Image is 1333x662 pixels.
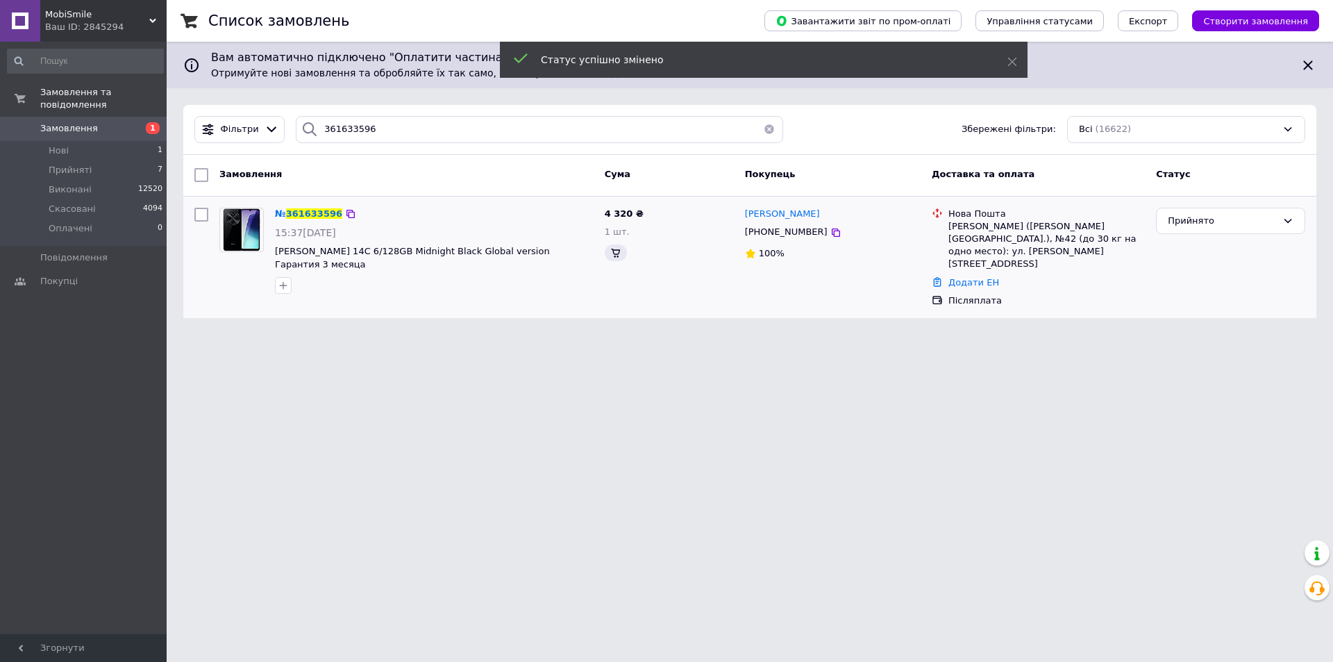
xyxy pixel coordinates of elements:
[45,21,167,33] div: Ваш ID: 2845294
[975,10,1104,31] button: Управління статусами
[745,208,820,219] span: [PERSON_NAME]
[221,123,259,136] span: Фільтри
[948,295,1145,307] div: Післяплата
[158,144,162,157] span: 1
[208,13,349,29] h1: Список замовлень
[275,246,550,270] a: [PERSON_NAME] 14C 6/128GB Midnight Black Global version Гарантия 3 месяца
[1192,10,1319,31] button: Створити замовлення
[146,122,160,134] span: 1
[45,8,149,21] span: MobiSmile
[932,169,1034,179] span: Доставка та оплата
[275,208,286,219] span: №
[40,251,108,264] span: Повідомлення
[158,222,162,235] span: 0
[40,86,167,111] span: Замовлення та повідомлення
[40,122,98,135] span: Замовлення
[1203,16,1308,26] span: Створити замовлення
[296,116,783,143] input: Пошук за номером замовлення, ПІБ покупця, номером телефону, Email, номером накладної
[211,67,672,78] span: Отримуйте нові замовлення та обробляйте їх так само, як і з Пром-оплатою.
[138,183,162,196] span: 12520
[759,248,785,258] span: 100%
[605,208,644,219] span: 4 320 ₴
[40,275,78,288] span: Покупці
[211,50,1289,66] span: Вам автоматично підключено "Оплатити частинами від Rozetka" на 2 платежі.
[49,144,69,157] span: Нові
[948,208,1145,220] div: Нова Пошта
[49,222,92,235] span: Оплачені
[1118,10,1179,31] button: Експорт
[275,208,342,219] a: №361633596
[158,164,162,176] span: 7
[275,227,336,238] span: 15:37[DATE]
[219,208,264,252] a: Фото товару
[745,169,796,179] span: Покупець
[605,226,630,237] span: 1 шт.
[7,49,164,74] input: Пошук
[1079,123,1093,136] span: Всі
[745,208,820,221] a: [PERSON_NAME]
[764,10,962,31] button: Завантажити звіт по пром-оплаті
[1178,15,1319,26] a: Створити замовлення
[948,277,999,288] a: Додати ЕН
[1168,214,1277,229] div: Прийнято
[541,53,973,67] div: Статус успішно змінено
[143,203,162,215] span: 4094
[49,183,92,196] span: Виконані
[745,226,828,237] span: [PHONE_NUMBER]
[223,208,260,251] img: Фото товару
[219,169,282,179] span: Замовлення
[1096,124,1132,134] span: (16622)
[605,169,630,179] span: Cума
[987,16,1093,26] span: Управління статусами
[49,203,96,215] span: Скасовані
[49,164,92,176] span: Прийняті
[1156,169,1191,179] span: Статус
[776,15,950,27] span: Завантажити звіт по пром-оплаті
[1129,16,1168,26] span: Експорт
[286,208,342,219] span: 361633596
[962,123,1056,136] span: Збережені фільтри:
[755,116,783,143] button: Очистить
[948,220,1145,271] div: [PERSON_NAME] ([PERSON_NAME][GEOGRAPHIC_DATA].), №42 (до 30 кг на одно место): ул. [PERSON_NAME][...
